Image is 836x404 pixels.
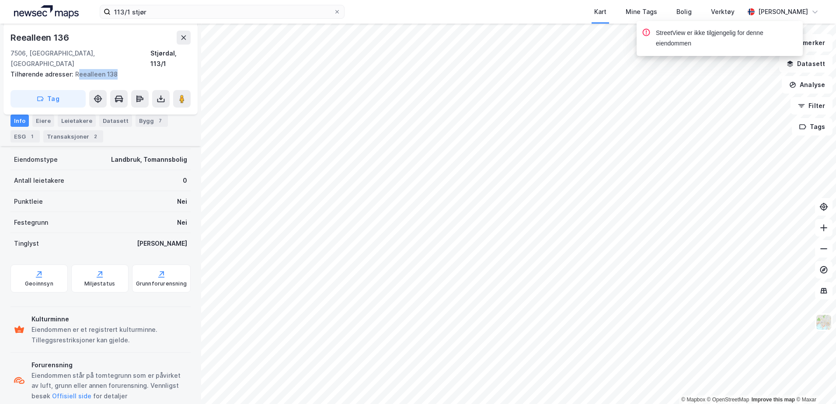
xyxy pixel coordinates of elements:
[111,5,334,18] input: Søk på adresse, matrikkel, gårdeiere, leietakere eller personer
[32,115,54,127] div: Eiere
[43,130,103,143] div: Transaksjoner
[792,362,836,404] iframe: Chat Widget
[10,115,29,127] div: Info
[136,280,187,287] div: Grunnforurensning
[31,324,187,345] div: Eiendommen er et registrert kulturminne. Tilleggsrestriksjoner kan gjelde.
[111,154,187,165] div: Landbruk, Tomannsbolig
[14,5,79,18] img: logo.a4113a55bc3d86da70a041830d287a7e.svg
[758,7,808,17] div: [PERSON_NAME]
[183,175,187,186] div: 0
[10,130,40,143] div: ESG
[676,7,692,17] div: Bolig
[14,175,64,186] div: Antall leietakere
[28,132,36,141] div: 1
[681,397,705,403] a: Mapbox
[10,90,86,108] button: Tag
[752,397,795,403] a: Improve this map
[626,7,657,17] div: Mine Tags
[707,397,749,403] a: OpenStreetMap
[10,31,70,45] div: Reealleen 136
[150,48,191,69] div: Stjørdal, 113/1
[14,217,48,228] div: Festegrunn
[656,28,796,49] div: StreetView er ikke tilgjengelig for denne eiendommen
[58,115,96,127] div: Leietakere
[91,132,100,141] div: 2
[792,118,833,136] button: Tags
[177,196,187,207] div: Nei
[31,370,187,402] div: Eiendommen står på tomtegrunn som er påvirket av luft, grunn eller annen forurensning. Vennligst ...
[779,55,833,73] button: Datasett
[594,7,606,17] div: Kart
[782,76,833,94] button: Analyse
[791,97,833,115] button: Filter
[25,280,53,287] div: Geoinnsyn
[177,217,187,228] div: Nei
[31,360,187,370] div: Forurensning
[14,238,39,249] div: Tinglyst
[10,69,184,80] div: Reealleen 138
[10,70,75,78] span: Tilhørende adresser:
[137,238,187,249] div: [PERSON_NAME]
[711,7,735,17] div: Verktøy
[815,314,832,331] img: Z
[14,154,58,165] div: Eiendomstype
[156,116,164,125] div: 7
[31,314,187,324] div: Kulturminne
[136,115,168,127] div: Bygg
[10,48,150,69] div: 7506, [GEOGRAPHIC_DATA], [GEOGRAPHIC_DATA]
[14,196,43,207] div: Punktleie
[99,115,132,127] div: Datasett
[84,280,115,287] div: Miljøstatus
